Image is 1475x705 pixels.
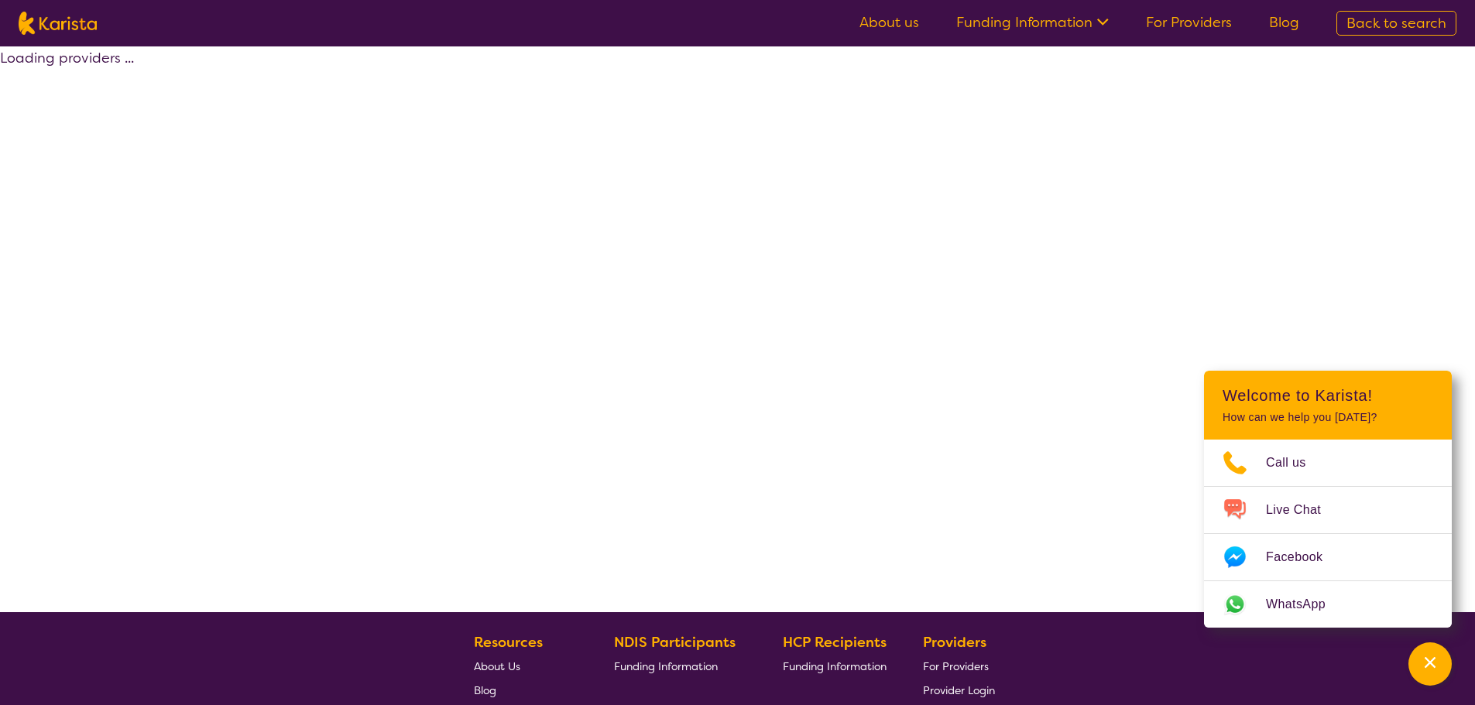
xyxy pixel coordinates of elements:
[19,12,97,35] img: Karista logo
[923,683,995,697] span: Provider Login
[1204,440,1452,628] ul: Choose channel
[474,659,520,673] span: About Us
[1204,371,1452,628] div: Channel Menu
[956,13,1109,32] a: Funding Information
[1266,593,1344,616] span: WhatsApp
[474,633,543,652] b: Resources
[1336,11,1456,36] a: Back to search
[614,654,747,678] a: Funding Information
[1266,546,1341,569] span: Facebook
[923,633,986,652] b: Providers
[1223,386,1433,405] h2: Welcome to Karista!
[1266,451,1325,474] span: Call us
[1346,14,1446,33] span: Back to search
[614,633,736,652] b: NDIS Participants
[783,633,887,652] b: HCP Recipients
[923,659,989,673] span: For Providers
[474,683,496,697] span: Blog
[783,659,887,673] span: Funding Information
[859,13,919,32] a: About us
[614,659,718,673] span: Funding Information
[474,654,578,678] a: About Us
[1146,13,1232,32] a: For Providers
[783,654,887,678] a: Funding Information
[1269,13,1299,32] a: Blog
[1266,498,1340,522] span: Live Chat
[1223,411,1433,424] p: How can we help you [DATE]?
[923,654,995,678] a: For Providers
[1204,581,1452,628] a: Web link opens in a new tab.
[1408,642,1452,686] button: Channel Menu
[923,678,995,702] a: Provider Login
[474,678,578,702] a: Blog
